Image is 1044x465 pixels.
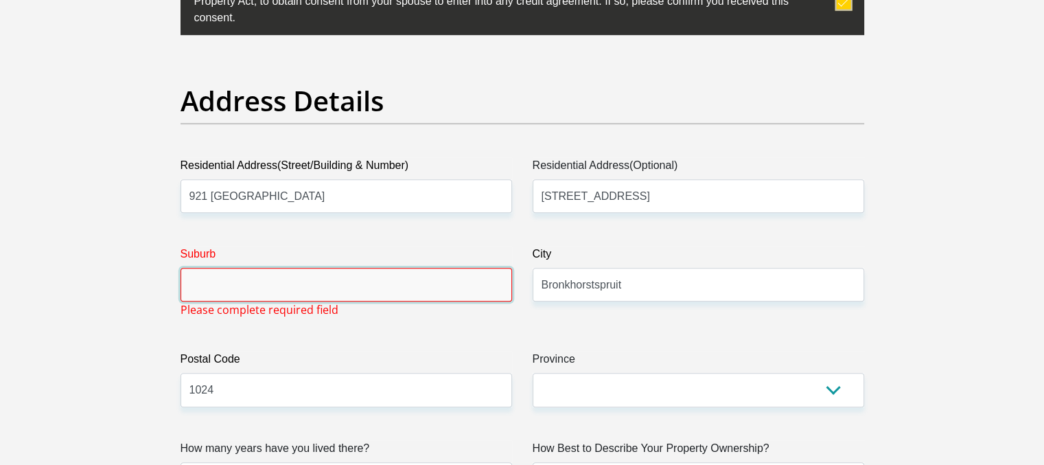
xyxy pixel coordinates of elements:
label: Residential Address(Street/Building & Number) [181,157,512,179]
input: Postal Code [181,373,512,407]
select: Please Select a Province [533,373,864,407]
input: Address line 2 (Optional) [533,179,864,213]
label: How many years have you lived there? [181,440,512,462]
label: Postal Code [181,351,512,373]
input: Suburb [181,268,512,302]
input: City [533,268,864,302]
label: City [533,246,864,268]
input: Valid residential address [181,179,512,213]
label: Province [533,351,864,373]
label: Residential Address(Optional) [533,157,864,179]
label: How Best to Describe Your Property Ownership? [533,440,864,462]
h2: Address Details [181,84,864,117]
label: Suburb [181,246,512,268]
span: Please complete required field [181,302,338,318]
